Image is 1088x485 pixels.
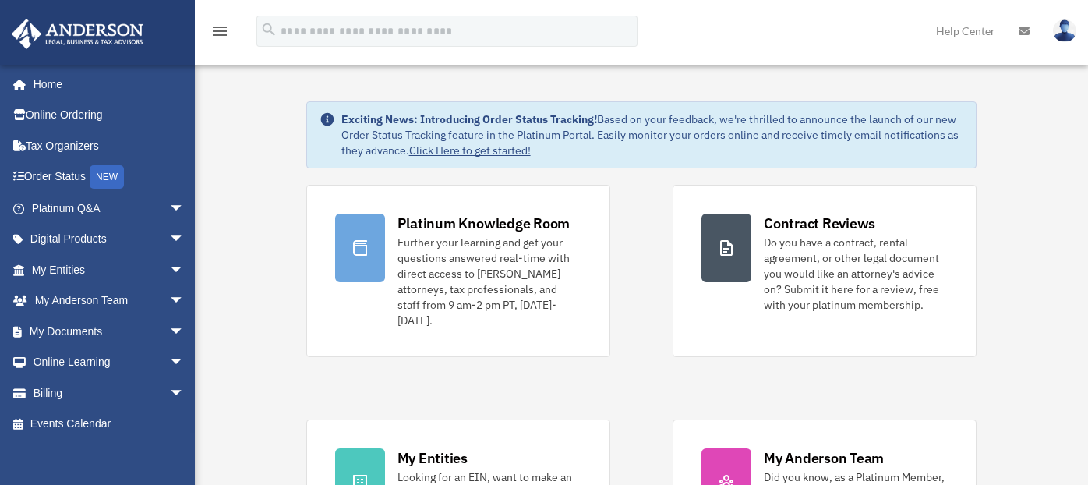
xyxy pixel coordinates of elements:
a: Events Calendar [11,409,208,440]
a: Home [11,69,200,100]
a: My Anderson Teamarrow_drop_down [11,285,208,317]
div: Contract Reviews [764,214,875,233]
img: User Pic [1053,19,1076,42]
a: Online Learningarrow_drop_down [11,347,208,378]
a: Tax Organizers [11,130,208,161]
a: Order StatusNEW [11,161,208,193]
span: arrow_drop_down [169,377,200,409]
strong: Exciting News: Introducing Order Status Tracking! [341,112,597,126]
a: Platinum Knowledge Room Further your learning and get your questions answered real-time with dire... [306,185,610,357]
i: menu [210,22,229,41]
div: Platinum Knowledge Room [397,214,570,233]
a: Digital Productsarrow_drop_down [11,224,208,255]
span: arrow_drop_down [169,285,200,317]
i: search [260,21,277,38]
span: arrow_drop_down [169,193,200,225]
span: arrow_drop_down [169,316,200,348]
span: arrow_drop_down [169,254,200,286]
div: Do you have a contract, rental agreement, or other legal document you would like an attorney's ad... [764,235,948,313]
span: arrow_drop_down [169,347,200,379]
a: My Entitiesarrow_drop_down [11,254,208,285]
a: Platinum Q&Aarrow_drop_down [11,193,208,224]
a: Billingarrow_drop_down [11,377,208,409]
a: Online Ordering [11,100,208,131]
div: Based on your feedback, we're thrilled to announce the launch of our new Order Status Tracking fe... [341,112,964,158]
a: My Documentsarrow_drop_down [11,316,208,347]
a: Contract Reviews Do you have a contract, rental agreement, or other legal document you would like... [673,185,977,357]
img: Anderson Advisors Platinum Portal [7,19,148,49]
div: My Anderson Team [764,448,884,468]
a: Click Here to get started! [409,143,531,158]
div: Further your learning and get your questions answered real-time with direct access to [PERSON_NAM... [397,235,581,328]
div: My Entities [397,448,468,468]
a: menu [210,27,229,41]
div: NEW [90,165,124,189]
span: arrow_drop_down [169,224,200,256]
